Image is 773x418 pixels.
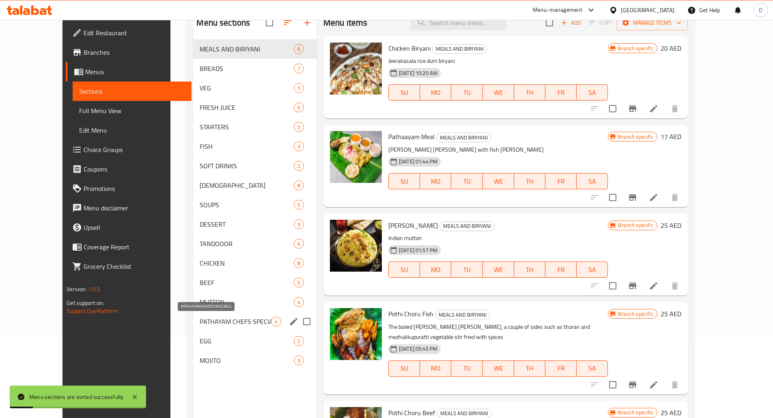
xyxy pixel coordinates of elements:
a: Edit menu item [649,281,659,291]
span: Menus [85,67,185,77]
span: [DATE] 01:57 PM [396,247,441,254]
span: FISH [200,141,293,151]
span: 8 [294,259,304,267]
span: Branch specific [615,310,657,318]
a: Menus [66,62,192,81]
div: VEG5 [193,78,317,98]
span: 2 [294,162,304,170]
span: TH [517,176,542,187]
span: MO [423,87,448,99]
div: Menu sections are sorted successfully [29,392,123,401]
div: items [294,200,304,210]
button: MO [420,262,451,278]
a: Coverage Report [66,237,192,257]
a: Edit menu item [649,104,659,114]
h2: Menu items [323,17,368,29]
button: delete [665,99,685,118]
div: MUTTON [200,297,293,307]
span: MO [423,362,448,374]
span: 2 [294,337,304,345]
span: Promotions [84,184,185,193]
span: WE [486,87,511,99]
span: FR [549,87,573,99]
span: [DATE] 10:20 AM [396,69,441,77]
span: TANDOOOR [200,239,293,249]
button: Branch-specific-item [623,188,642,207]
button: FR [545,262,577,278]
div: items [294,239,304,249]
div: items [294,278,304,287]
a: Sections [73,81,192,101]
div: [GEOGRAPHIC_DATA] [621,6,674,15]
a: Grocery Checklist [66,257,192,276]
span: 7 [294,65,304,73]
div: BREADS [200,64,293,73]
span: 8 [294,45,304,53]
button: MO [420,173,451,189]
span: [DEMOGRAPHIC_DATA] [200,180,293,190]
button: SU [388,262,420,278]
div: items [294,64,304,73]
img: Mutton Biriyani [330,220,382,272]
button: TU [451,262,482,278]
span: MEALS AND BIRIYANI [435,310,490,319]
div: items [271,317,281,326]
span: Upsell [84,223,185,232]
div: items [294,297,304,307]
button: WE [483,173,514,189]
button: FR [545,360,577,377]
span: FRESH JUICE [200,103,293,112]
button: TH [514,262,545,278]
div: DESSERT [200,219,293,229]
button: WE [483,84,514,101]
button: SU [388,84,420,101]
div: STARTERS [200,122,293,132]
a: Edit menu item [649,380,659,390]
span: 3 [294,357,304,364]
button: SU [388,360,420,377]
span: SA [580,264,605,276]
span: TU [454,87,479,99]
span: WE [486,176,511,187]
span: TH [517,362,542,374]
span: MEALS AND BIRIYANI [200,44,293,54]
button: SA [577,262,608,278]
button: Branch-specific-item [623,276,642,296]
span: 4 [294,240,304,248]
span: 5 [294,84,304,92]
div: MOJITO3 [193,351,317,370]
span: Branch specific [615,221,657,229]
span: D [759,6,762,15]
a: Coupons [66,159,192,179]
div: PATHAYAM CHEFS SPECIALS4edit [193,312,317,331]
div: MUTTON4 [193,292,317,312]
div: MEALS AND BIRIYANI [432,44,487,54]
span: TH [517,264,542,276]
button: SA [577,173,608,189]
span: SU [392,264,417,276]
button: TH [514,173,545,189]
span: SA [580,87,605,99]
span: Sections [79,86,185,96]
div: items [294,356,304,365]
span: Get support on: [67,298,104,308]
img: Pothi Choru Fish [330,308,382,360]
div: items [294,161,304,171]
span: Select to update [604,189,621,206]
div: items [294,83,304,93]
span: SOFT DRINKS [200,161,293,171]
span: Branch specific [615,409,657,416]
span: Branches [84,47,185,57]
button: TU [451,173,482,189]
button: TH [514,360,545,377]
div: MOJITO [200,356,293,365]
span: 5 [294,201,304,209]
img: Chicken Biryani [330,43,382,94]
span: Branch specific [615,45,657,52]
span: Menu disclaimer [84,203,185,213]
div: CHINESE [200,180,293,190]
span: SOUPS [200,200,293,210]
span: Coverage Report [84,242,185,252]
